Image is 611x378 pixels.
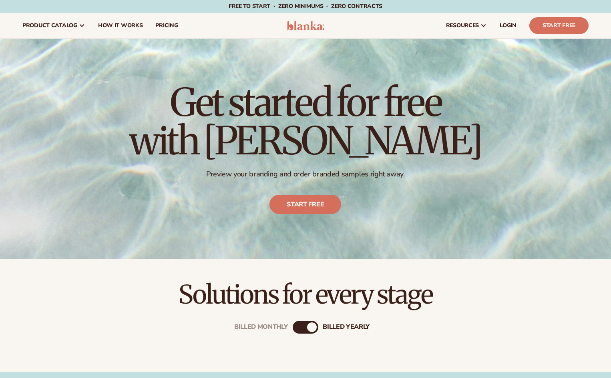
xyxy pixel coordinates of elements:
a: How It Works [92,13,149,38]
span: product catalog [22,22,77,29]
span: How It Works [98,22,143,29]
span: resources [446,22,479,29]
div: Billed Monthly [234,324,288,331]
a: Start Free [529,17,589,34]
a: product catalog [16,13,92,38]
img: logo [287,21,325,30]
span: LOGIN [500,22,517,29]
a: pricing [149,13,184,38]
h2: Solutions for every stage [22,281,589,308]
span: pricing [155,22,178,29]
div: billed Yearly [323,324,370,331]
a: LOGIN [493,13,523,38]
span: Free to start · ZERO minimums · ZERO contracts [229,2,382,10]
p: Preview your branding and order branded samples right away. [129,170,482,179]
a: resources [440,13,493,38]
h1: Get started for free with [PERSON_NAME] [129,83,482,160]
a: Start free [270,195,342,214]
